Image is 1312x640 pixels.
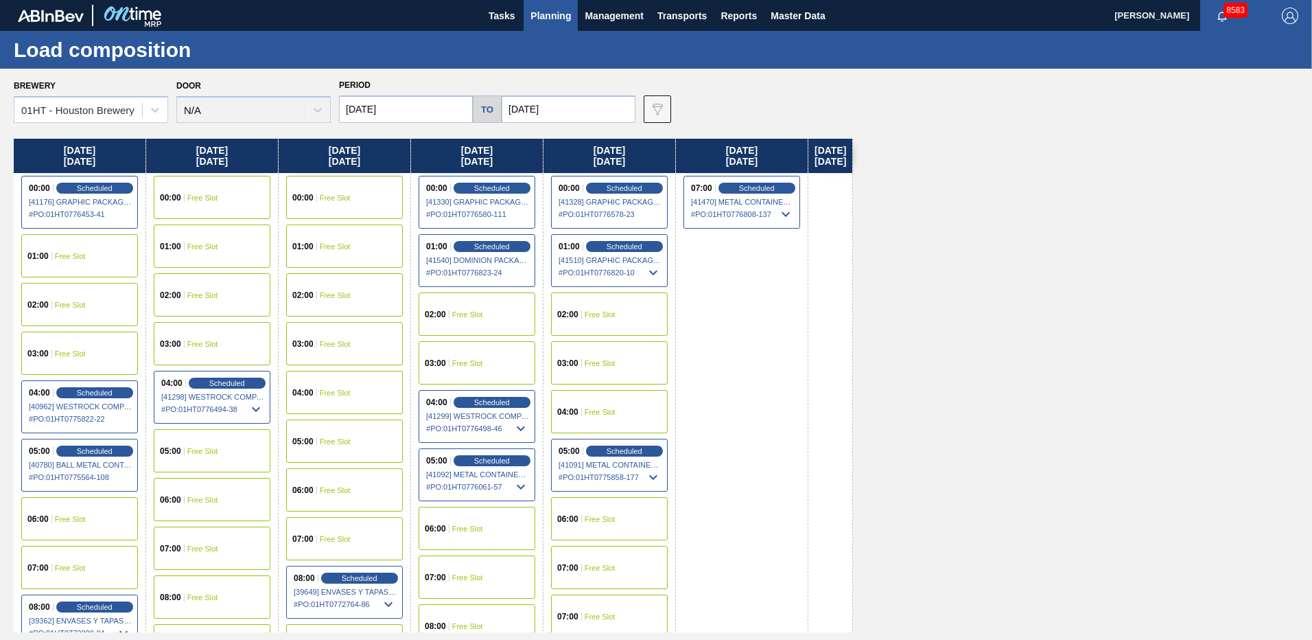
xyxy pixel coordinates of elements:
span: [41510] GRAPHIC PACKAGING INTERNATIONA - 0008221069 [559,256,661,264]
span: [41328] GRAPHIC PACKAGING INTERNATIONA - 0008221069 [559,198,661,206]
span: 07:00 [557,613,578,621]
span: Free Slot [55,564,86,572]
span: Scheduled [474,184,510,192]
span: Free Slot [320,437,351,446]
div: [DATE] [DATE] [543,139,675,173]
span: 03:00 [425,359,446,367]
div: 01HT - Houston Brewery [21,104,134,116]
label: Door [176,81,201,91]
span: 06:00 [160,496,181,504]
span: Scheduled [607,447,642,455]
span: Scheduled [607,184,642,192]
span: 08:00 [29,603,50,611]
span: 07:00 [292,535,314,543]
span: 04:00 [557,408,578,416]
span: 03:00 [557,359,578,367]
span: Free Slot [55,301,86,309]
span: # PO : 01HT0776808-137 [691,206,794,222]
span: 00:00 [292,194,314,202]
span: Scheduled [77,603,113,611]
div: [DATE] [DATE] [279,139,410,173]
div: [DATE] [DATE] [676,139,808,173]
span: # PO : 01HT0776580-111 [426,206,529,222]
span: Period [339,80,371,90]
span: Free Slot [585,564,616,572]
span: Free Slot [187,496,218,504]
label: Brewery [14,81,56,91]
span: Free Slot [187,447,218,455]
span: Scheduled [474,398,510,407]
span: 08:00 [160,593,181,602]
span: 06:00 [425,525,446,533]
span: # PO : 01HT0776453-41 [29,206,132,222]
span: Scheduled [77,389,113,397]
span: 01:00 [160,242,181,251]
span: 04:00 [29,389,50,397]
h5: to [481,104,493,115]
span: Free Slot [320,291,351,299]
span: Scheduled [474,457,510,465]
span: Free Slot [55,350,86,358]
span: 03:00 [160,340,181,348]
span: 07:00 [27,564,49,572]
span: 08:00 [425,622,446,630]
span: 07:00 [691,184,712,192]
span: Transports [657,8,707,24]
span: Free Slot [452,359,483,367]
span: 01:00 [426,242,447,251]
span: [41091] METAL CONTAINER CORPORATION - 0008219743 [559,461,661,469]
span: Tasks [487,8,517,24]
button: Notifications [1200,6,1244,25]
span: 02:00 [557,310,578,319]
span: # PO : 01HT0775822-22 [29,411,132,427]
span: 05:00 [160,447,181,455]
h1: Load composition [14,42,257,58]
span: Free Slot [187,242,218,251]
span: Free Slot [55,252,86,260]
span: 07:00 [160,545,181,553]
span: Free Slot [585,359,616,367]
span: Free Slot [585,613,616,621]
span: Free Slot [585,408,616,416]
div: [DATE] [DATE] [146,139,278,173]
span: Scheduled [77,447,113,455]
div: [DATE] [DATE] [411,139,543,173]
span: 05:00 [292,437,314,446]
span: 03:00 [27,350,49,358]
span: 01:00 [27,252,49,260]
span: 02:00 [425,310,446,319]
span: Scheduled [77,184,113,192]
span: # PO : 01HT0776578-23 [559,206,661,222]
span: Scheduled [209,379,245,387]
span: 02:00 [160,291,181,299]
span: Free Slot [187,194,218,202]
span: Reports [721,8,757,24]
span: [41540] DOMINION PACKAGING, INC. - 0008325026 [426,256,529,264]
span: Free Slot [320,486,351,494]
span: 00:00 [29,184,50,192]
span: 05:00 [29,447,50,455]
span: # PO : 01HT0775564-108 [29,469,132,485]
input: mm/dd/yyyy [502,95,635,123]
span: 04:00 [426,398,447,407]
span: [41092] METAL CONTAINER CORPORATION - 0008219743 [426,470,529,479]
span: Free Slot [585,515,616,523]
span: Free Slot [452,310,483,319]
span: 00:00 [426,184,447,192]
span: 01:00 [292,242,314,251]
span: # PO : 01HT0776820-10 [559,264,661,281]
span: 01:00 [559,242,580,251]
span: Free Slot [320,535,351,543]
span: Scheduled [607,242,642,251]
span: 02:00 [292,291,314,299]
span: Free Slot [187,340,218,348]
span: Free Slot [187,593,218,602]
span: Scheduled [739,184,775,192]
button: icon-filter-gray [644,95,671,123]
span: Free Slot [585,310,616,319]
span: Free Slot [452,573,483,582]
span: # PO : 01HT0776494-38 [161,401,264,418]
input: mm/dd/yyyy [339,95,473,123]
span: 04:00 [292,389,314,397]
span: # PO : 01HT0772764-86 [294,596,397,613]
